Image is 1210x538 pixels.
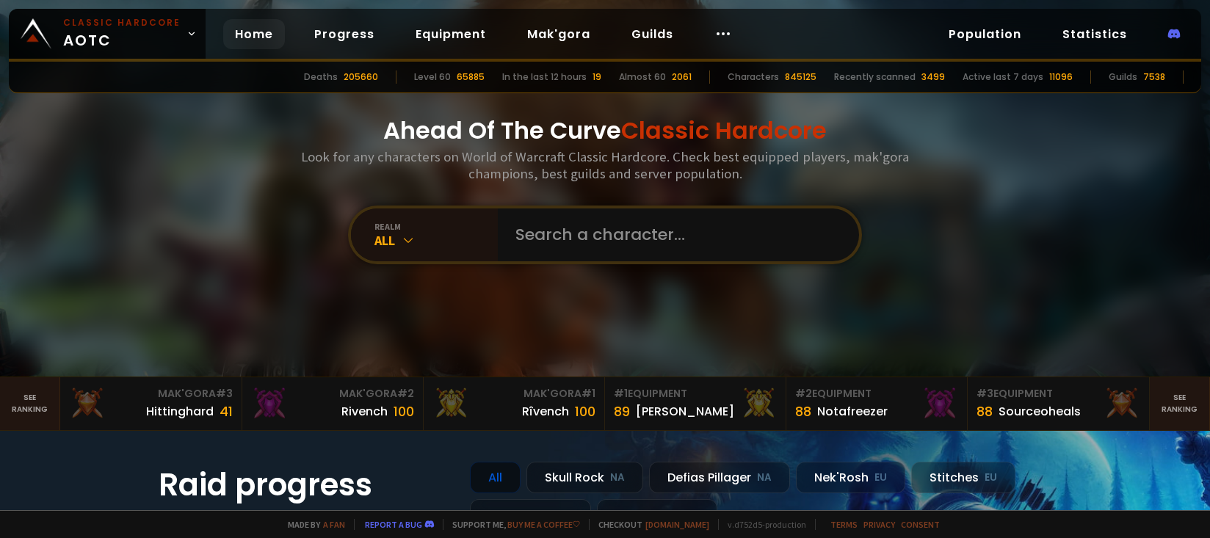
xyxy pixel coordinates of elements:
div: Equipment [795,386,958,401]
a: Home [223,19,285,49]
div: 100 [575,401,595,421]
div: Recently scanned [834,70,916,84]
div: Equipment [977,386,1140,401]
a: #3Equipment88Sourceoheals [968,377,1149,430]
div: Skull Rock [526,462,643,493]
div: 89 [614,401,630,421]
div: All [470,462,521,493]
input: Search a character... [507,208,841,261]
small: NA [757,470,772,485]
a: Seeranking [1150,377,1210,430]
div: Doomhowl [470,499,591,531]
a: Progress [302,19,386,49]
small: EU [874,470,887,485]
small: NA [610,470,625,485]
small: EU [985,470,997,485]
span: # 1 [614,386,628,401]
a: Classic HardcoreAOTC [9,9,206,59]
span: AOTC [63,16,181,51]
a: Mak'Gora#1Rîvench100 [424,377,605,430]
div: In the last 12 hours [502,70,587,84]
div: Soulseeker [597,499,717,531]
div: All [374,232,498,249]
div: Almost 60 [619,70,666,84]
span: Support me, [443,519,580,530]
div: Hittinghard [146,402,214,421]
span: v. d752d5 - production [718,519,806,530]
div: Deaths [304,70,338,84]
div: 7538 [1143,70,1165,84]
a: Report a bug [365,519,422,530]
div: 100 [394,401,414,421]
a: Mak'Gora#2Rivench100 [242,377,424,430]
div: Equipment [614,386,777,401]
a: Statistics [1051,19,1139,49]
div: Active last 7 days [963,70,1043,84]
div: realm [374,221,498,232]
div: Characters [728,70,779,84]
div: Guilds [1109,70,1137,84]
div: 3499 [921,70,945,84]
small: Classic Hardcore [63,16,181,29]
div: 2061 [672,70,692,84]
div: Mak'Gora [69,386,232,401]
a: Privacy [863,519,895,530]
div: 19 [593,70,601,84]
a: [DOMAIN_NAME] [645,519,709,530]
a: Mak'Gora#3Hittinghard41 [60,377,242,430]
a: Terms [830,519,858,530]
span: Classic Hardcore [621,114,827,147]
div: Defias Pillager [649,462,790,493]
div: 88 [795,401,811,421]
span: Checkout [589,519,709,530]
div: Mak'Gora [251,386,414,401]
span: # 1 [582,386,595,401]
small: EU [686,508,699,523]
div: Notafreezer [817,402,888,421]
div: 11096 [1049,70,1073,84]
div: Rîvench [522,402,569,421]
div: Nek'Rosh [796,462,905,493]
a: Buy me a coffee [507,519,580,530]
a: Consent [901,519,940,530]
div: 88 [977,401,993,421]
span: # 3 [216,386,233,401]
h1: Ahead Of The Curve [383,113,827,148]
a: #1Equipment89[PERSON_NAME] [605,377,786,430]
h3: Look for any characters on World of Warcraft Classic Hardcore. Check best equipped players, mak'g... [295,148,915,182]
a: a fan [323,519,345,530]
h1: Raid progress [159,462,452,508]
span: # 3 [977,386,993,401]
div: 41 [220,401,233,421]
a: Equipment [404,19,498,49]
small: NA [558,508,573,523]
div: 205660 [344,70,378,84]
div: [PERSON_NAME] [636,402,734,421]
span: Made by [279,519,345,530]
a: Mak'gora [515,19,602,49]
div: Level 60 [414,70,451,84]
a: #2Equipment88Notafreezer [786,377,968,430]
div: 65885 [457,70,485,84]
div: 845125 [785,70,816,84]
span: # 2 [795,386,812,401]
div: Rivench [341,402,388,421]
div: Stitches [911,462,1015,493]
div: Sourceoheals [999,402,1081,421]
a: Guilds [620,19,685,49]
div: Mak'Gora [432,386,595,401]
span: # 2 [397,386,414,401]
a: Population [937,19,1033,49]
